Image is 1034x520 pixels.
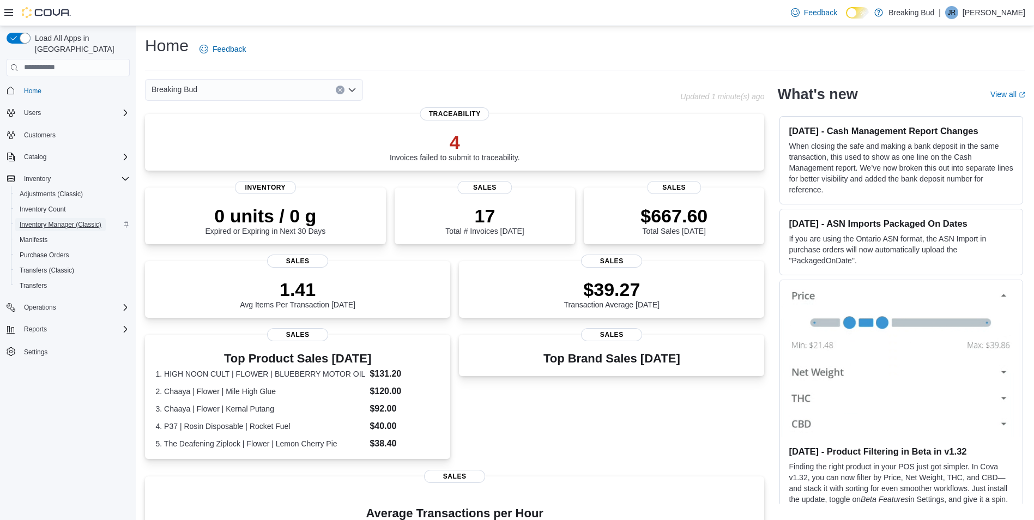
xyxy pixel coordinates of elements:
a: Purchase Orders [15,249,74,262]
span: Sales [581,328,642,341]
span: Customers [24,131,56,140]
a: View allExternal link [990,90,1025,99]
button: Open list of options [348,86,356,94]
dt: 2. Chaaya | Flower | Mile High Glue [156,386,366,397]
button: Inventory Manager (Classic) [11,217,134,232]
p: $39.27 [564,279,660,300]
p: Finding the right product in your POS just got simpler. In Cova v1.32, you can now filter by Pric... [789,461,1014,516]
em: Beta Features [861,495,909,504]
button: Catalog [20,150,51,164]
button: Users [20,106,45,119]
dd: $120.00 [370,385,439,398]
svg: External link [1019,92,1025,98]
p: 4 [390,131,520,153]
button: Adjustments (Classic) [11,186,134,202]
span: Transfers (Classic) [15,264,130,277]
button: Manifests [11,232,134,247]
span: Inventory Manager (Classic) [20,220,101,229]
h3: Top Brand Sales [DATE] [543,352,680,365]
span: Transfers [20,281,47,290]
button: Inventory [20,172,55,185]
button: Reports [2,322,134,337]
button: Purchase Orders [11,247,134,263]
h3: [DATE] - ASN Imports Packaged On Dates [789,218,1014,229]
span: Home [20,84,130,98]
dd: $131.20 [370,367,439,380]
span: Sales [647,181,701,194]
p: Updated 1 minute(s) ago [680,92,764,101]
p: 1.41 [240,279,355,300]
span: Inventory [24,174,51,183]
span: Catalog [24,153,46,161]
button: Clear input [336,86,344,94]
p: When closing the safe and making a bank deposit in the same transaction, this used to show as one... [789,141,1014,195]
button: Operations [2,300,134,315]
span: Inventory [20,172,130,185]
dd: $40.00 [370,420,439,433]
span: Users [24,108,41,117]
span: Manifests [20,235,47,244]
dd: $38.40 [370,437,439,450]
span: Load All Apps in [GEOGRAPHIC_DATA] [31,33,130,55]
span: Sales [458,181,512,194]
button: Users [2,105,134,120]
div: Invoices failed to submit to traceability. [390,131,520,162]
button: Settings [2,343,134,359]
a: Transfers (Classic) [15,264,78,277]
span: JR [948,6,956,19]
dt: 4. P37 | Rosin Disposable | Rocket Fuel [156,421,366,432]
button: Customers [2,127,134,143]
span: Inventory Count [15,203,130,216]
a: Customers [20,129,60,142]
span: Reports [24,325,47,334]
span: Breaking Bud [152,83,197,96]
div: Avg Items Per Transaction [DATE] [240,279,355,309]
a: Transfers [15,279,51,292]
span: Settings [24,348,47,356]
span: Feedback [213,44,246,55]
span: Adjustments (Classic) [15,188,130,201]
p: 0 units / 0 g [205,205,325,227]
div: Transaction Average [DATE] [564,279,660,309]
span: Transfers [15,279,130,292]
span: Customers [20,128,130,142]
span: Operations [24,303,56,312]
h1: Home [145,35,189,57]
span: Reports [20,323,130,336]
a: Home [20,84,46,98]
span: Sales [267,328,328,341]
span: Adjustments (Classic) [20,190,83,198]
button: Catalog [2,149,134,165]
div: Josue Reyes [945,6,958,19]
span: Inventory Count [20,205,66,214]
button: Inventory [2,171,134,186]
dd: $92.00 [370,402,439,415]
h2: What's new [777,86,857,103]
a: Inventory Manager (Classic) [15,218,106,231]
span: Purchase Orders [15,249,130,262]
h3: [DATE] - Product Filtering in Beta in v1.32 [789,446,1014,457]
dt: 3. Chaaya | Flower | Kernal Putang [156,403,366,414]
button: Inventory Count [11,202,134,217]
img: Cova [22,7,71,18]
span: Operations [20,301,130,314]
input: Dark Mode [846,7,869,19]
h4: Average Transactions per Hour [154,507,755,520]
p: $667.60 [640,205,708,227]
h3: Top Product Sales [DATE] [156,352,440,365]
span: Manifests [15,233,130,246]
span: Sales [581,255,642,268]
a: Inventory Count [15,203,70,216]
span: Purchase Orders [20,251,69,259]
button: Transfers (Classic) [11,263,134,278]
button: Home [2,83,134,99]
span: Users [20,106,130,119]
nav: Complex example [7,78,130,388]
div: Total # Invoices [DATE] [445,205,524,235]
h3: [DATE] - Cash Management Report Changes [789,125,1014,136]
span: Traceability [420,107,489,120]
button: Operations [20,301,61,314]
a: Settings [20,346,52,359]
span: Feedback [804,7,837,18]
